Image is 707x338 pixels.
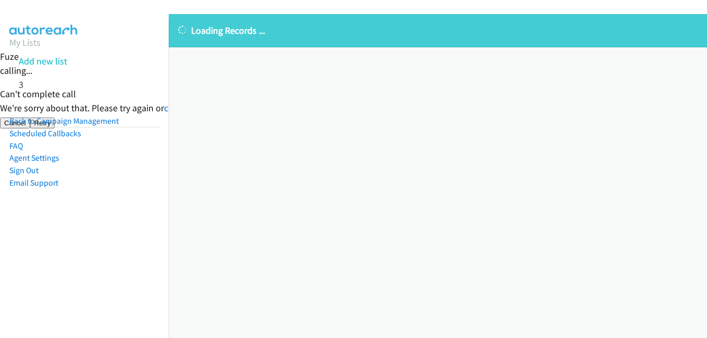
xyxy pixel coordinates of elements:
[9,128,81,138] a: Scheduled Callbacks
[9,141,23,151] a: FAQ
[9,165,39,175] a: Sign Out
[178,23,698,37] p: Loading Records ...
[19,55,67,67] a: Add new list
[19,79,23,90] a: 3
[9,153,59,163] a: Agent Settings
[9,36,41,48] a: My Lists
[9,116,119,126] a: Back to Campaign Management
[9,178,58,188] a: Email Support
